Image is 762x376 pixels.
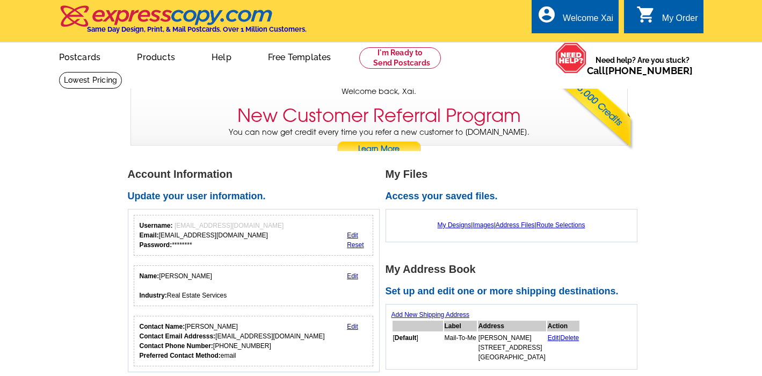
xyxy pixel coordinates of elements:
[140,272,159,280] strong: Name:
[662,13,698,28] div: My Order
[237,105,521,127] h3: New Customer Referral Program
[347,232,358,239] a: Edit
[555,42,587,74] img: help
[175,222,284,229] span: [EMAIL_ADDRESS][DOMAIN_NAME]
[128,191,386,203] h2: Update your user information.
[347,272,358,280] a: Edit
[473,221,494,229] a: Images
[587,55,698,76] span: Need help? Are you stuck?
[393,332,443,363] td: [ ]
[140,322,325,360] div: [PERSON_NAME] [EMAIL_ADDRESS][DOMAIN_NAME] [PHONE_NUMBER] email
[386,169,643,180] h1: My Files
[386,264,643,275] h1: My Address Book
[386,191,643,203] h2: Access your saved files.
[386,286,643,298] h2: Set up and edit one or more shipping destinations.
[636,12,698,25] a: shopping_cart My Order
[131,127,627,157] p: You can now get credit every time you refer a new customer to [DOMAIN_NAME].
[140,332,216,340] strong: Contact Email Addresss:
[140,222,173,229] strong: Username:
[478,332,546,363] td: [PERSON_NAME] [STREET_ADDRESS] [GEOGRAPHIC_DATA]
[478,321,546,331] th: Address
[563,13,613,28] div: Welcome Xai
[605,65,693,76] a: [PHONE_NUMBER]
[347,241,364,249] a: Reset
[587,65,693,76] span: Call
[134,316,374,366] div: Who should we contact regarding order issues?
[536,221,585,229] a: Route Selections
[636,5,656,24] i: shopping_cart
[134,265,374,306] div: Your personal details.
[444,332,477,363] td: Mail-To-Me
[42,44,118,69] a: Postcards
[342,86,416,97] span: Welcome back, Xai.
[134,215,374,256] div: Your login information.
[347,323,358,330] a: Edit
[391,215,632,235] div: | | |
[194,44,249,69] a: Help
[140,352,221,359] strong: Preferred Contact Method:
[337,141,422,157] a: Learn More
[537,5,556,24] i: account_circle
[140,323,185,330] strong: Contact Name:
[140,232,159,239] strong: Email:
[547,332,580,363] td: |
[140,342,213,350] strong: Contact Phone Number:
[59,13,307,33] a: Same Day Design, Print, & Mail Postcards. Over 1 Million Customers.
[251,44,349,69] a: Free Templates
[391,311,469,319] a: Add New Shipping Address
[395,334,417,342] b: Default
[87,25,307,33] h4: Same Day Design, Print, & Mail Postcards. Over 1 Million Customers.
[140,271,227,300] div: [PERSON_NAME] Real Estate Services
[140,292,167,299] strong: Industry:
[548,334,559,342] a: Edit
[140,241,172,249] strong: Password:
[120,44,192,69] a: Products
[496,221,535,229] a: Address Files
[444,321,477,331] th: Label
[438,221,471,229] a: My Designs
[128,169,386,180] h1: Account Information
[547,321,580,331] th: Action
[561,334,579,342] a: Delete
